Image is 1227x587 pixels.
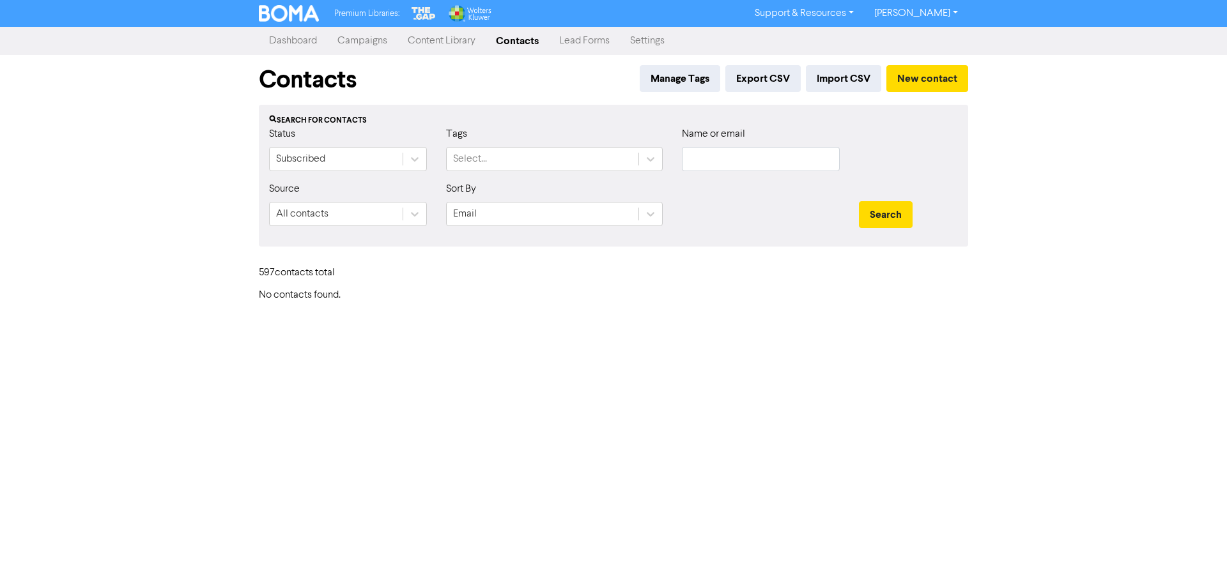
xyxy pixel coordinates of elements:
span: Premium Libraries: [334,10,399,18]
img: BOMA Logo [259,5,319,22]
a: Campaigns [327,28,397,54]
label: Source [269,181,300,197]
button: Manage Tags [640,65,720,92]
a: [PERSON_NAME] [864,3,968,24]
a: Dashboard [259,28,327,54]
button: New contact [886,65,968,92]
h1: Contacts [259,65,357,95]
a: Content Library [397,28,486,54]
a: Contacts [486,28,549,54]
label: Status [269,126,295,142]
div: All contacts [276,206,328,222]
h6: No contacts found. [259,289,968,301]
button: Import CSV [806,65,881,92]
button: Export CSV [725,65,801,92]
a: Settings [620,28,675,54]
label: Sort By [446,181,476,197]
img: Wolters Kluwer [447,5,491,22]
iframe: Chat Widget [1163,526,1227,587]
div: Email [453,206,477,222]
button: Search [859,201,913,228]
a: Support & Resources [745,3,864,24]
a: Lead Forms [549,28,620,54]
h6: 597 contact s total [259,267,361,279]
img: The Gap [410,5,438,22]
label: Name or email [682,126,745,142]
div: Select... [453,151,487,167]
div: Subscribed [276,151,325,167]
div: Search for contacts [269,115,958,126]
label: Tags [446,126,467,142]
